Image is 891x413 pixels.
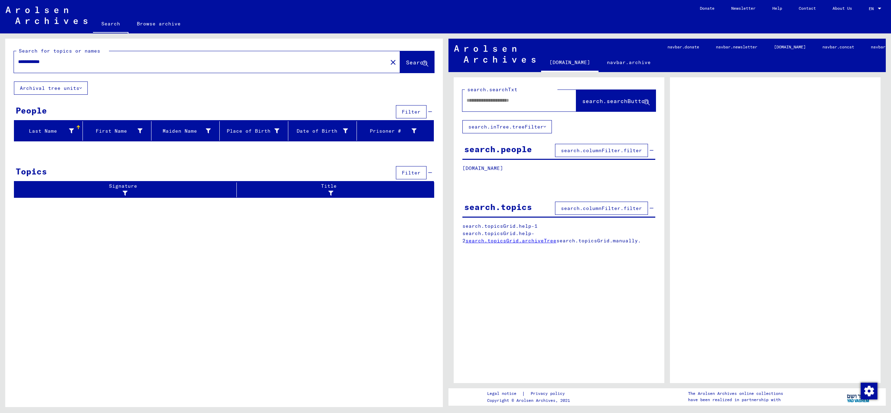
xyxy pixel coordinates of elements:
a: navbar.newsletter [708,39,766,55]
div: Last Name [17,125,83,137]
a: Browse archive [128,15,189,32]
p: search.topicsGrid.help-1 search.topicsGrid.help-2 search.topicsGrid.manually. [462,223,656,244]
button: search.searchButton [576,90,656,111]
a: navbar.donate [659,39,708,55]
mat-header-cell: Date of Birth [288,121,357,141]
div: Title [240,182,420,197]
span: search.columnFilter.filter [561,147,642,154]
a: [DOMAIN_NAME] [766,39,814,55]
mat-label: search.searchTxt [467,86,517,93]
div: First Name [86,127,142,135]
p: have been realized in partnership with [688,397,783,403]
button: search.columnFilter.filter [555,144,648,157]
mat-header-cell: Last Name [14,121,83,141]
a: navbar.concat [814,39,862,55]
div: Place of Birth [222,127,279,135]
button: Archival tree units [14,81,88,95]
button: search.columnFilter.filter [555,202,648,215]
p: [DOMAIN_NAME] [462,165,655,172]
button: Filter [396,105,427,118]
span: search.searchButton [582,98,648,104]
div: Maiden Name [154,125,220,137]
div: People [16,104,47,117]
mat-header-cell: Maiden Name [151,121,220,141]
div: Last Name [17,127,74,135]
mat-header-cell: Prisoner # [357,121,433,141]
div: Prisoner # [360,125,425,137]
a: [DOMAIN_NAME] [541,54,599,72]
button: Search [400,51,434,73]
span: Filter [402,170,421,176]
span: search.columnFilter.filter [561,205,642,211]
div: Signature [17,182,238,197]
div: Place of Birth [222,125,288,137]
div: Maiden Name [154,127,211,135]
img: Arolsen_neg.svg [6,7,87,24]
div: search.topics [464,201,532,213]
img: yv_logo.png [845,388,872,405]
div: Signature [17,182,231,197]
div: Prisoner # [360,127,416,135]
mat-header-cell: First Name [83,121,151,141]
span: Filter [402,109,421,115]
a: Search [93,15,128,33]
button: search.inTree.treeFilter [462,120,552,133]
p: Copyright © Arolsen Archives, 2021 [487,397,573,404]
span: EN [869,6,876,11]
div: | [487,390,573,397]
mat-icon: close [389,58,397,67]
div: First Name [86,125,151,137]
img: Change consent [861,383,877,399]
div: Title [240,182,427,197]
a: search.topicsGrid.archiveTree [466,237,556,244]
div: search.people [464,143,532,155]
button: Clear [386,55,400,69]
button: Filter [396,166,427,179]
a: Legal notice [487,390,522,397]
div: Topics [16,165,47,178]
a: Privacy policy [525,390,573,397]
img: Arolsen_neg.svg [454,45,536,63]
a: navbar.archive [599,54,659,71]
mat-header-cell: Place of Birth [220,121,288,141]
p: The Arolsen Archives online collections [688,390,783,397]
div: Date of Birth [291,125,357,137]
span: Search [406,59,427,66]
mat-label: Search for topics or names [19,48,100,54]
div: Date of Birth [291,127,348,135]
